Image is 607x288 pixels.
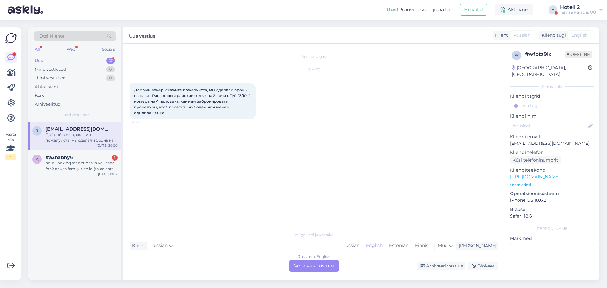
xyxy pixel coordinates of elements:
div: [DATE] [130,67,498,73]
div: Arhiveeritud [35,101,61,107]
div: [PERSON_NAME] [510,226,594,231]
label: Uus vestlus [129,31,155,40]
div: Arhiveeri vestlus [417,262,465,270]
div: Добрый вечер, скажите пожалуйста, мы сделали бронь на пакет Раскошный райский отдых на 2 ночи с 1... [46,132,118,143]
div: hello, looking for options in your spa for 2 adults family + child (to celebrate her 5th birthday) [46,160,118,172]
div: Vaata siia [5,132,16,160]
div: 0 / 3 [5,154,16,160]
p: Kliendi telefon [510,149,594,156]
div: Aktiivne [495,4,533,15]
div: [PERSON_NAME] [456,242,496,249]
span: Uued vestlused [60,112,90,118]
div: Russian [339,241,363,250]
div: 2 [106,58,115,64]
div: 0 [106,75,115,81]
div: Estonian [386,241,412,250]
div: Socials [101,45,116,53]
span: 20:00 [132,120,155,125]
p: iPhone OS 18.6.2 [510,197,594,204]
img: Askly Logo [5,32,17,44]
span: a [36,157,39,162]
span: j [36,128,38,133]
div: Valige keel ja vastake [130,232,498,238]
div: 0 [106,66,115,73]
button: Emailid [460,4,487,16]
a: Hotell 2Tervise Paradiis OÜ [560,5,603,15]
div: H [549,5,557,14]
div: AI Assistent [35,84,58,90]
div: [DATE] 20:00 [97,143,118,148]
div: Vestlus algas [130,54,498,59]
div: # wfbtz9lx [525,51,565,58]
span: Russian [513,32,530,39]
p: Operatsioonisüsteem [510,190,594,197]
p: Kliendi tag'id [510,93,594,100]
div: 1 [112,155,118,161]
div: Klient [130,242,145,249]
div: [GEOGRAPHIC_DATA], [GEOGRAPHIC_DATA] [512,64,588,78]
div: English [363,241,386,250]
div: Võta vestlus üle [289,260,339,272]
span: w [515,53,519,58]
div: [DATE] 19:02 [98,172,118,176]
div: Blokeeri [468,262,498,270]
div: Proovi tasuta juba täna: [386,6,457,14]
div: Kõik [35,92,44,99]
span: Добрый вечер, скажите пожалуйста, мы сделали бронь на пакет Раскошный райский отдых на 2 ночи с 1... [134,88,252,115]
div: All [34,45,41,53]
div: Kliendi info [510,83,594,89]
span: Russian [150,242,168,249]
a: [URL][DOMAIN_NAME] [510,174,560,180]
div: Finnish [412,241,434,250]
div: Russian to English [297,254,330,260]
p: [EMAIL_ADDRESS][DOMAIN_NAME] [510,140,594,147]
div: Tervise Paradiis OÜ [560,10,596,15]
p: Kliendi email [510,133,594,140]
div: Web [65,45,77,53]
div: Küsi telefoninumbrit [510,156,561,164]
div: Klient [493,32,508,39]
div: Minu vestlused [35,66,66,73]
div: Hotell 2 [560,5,596,10]
p: Märkmed [510,235,594,242]
div: Klienditugi [539,32,566,39]
span: #a2nabny6 [46,155,73,160]
span: Otsi kliente [39,33,64,40]
p: Kliendi nimi [510,113,594,119]
span: Muu [438,242,448,248]
input: Lisa nimi [510,122,587,129]
p: Safari 18.6 [510,213,594,219]
span: Offline [565,51,592,58]
div: Tiimi vestlused [35,75,66,81]
div: Uus [35,58,43,64]
p: Vaata edasi ... [510,182,594,188]
span: English [571,32,588,39]
b: Uus! [386,7,398,13]
p: Brauser [510,206,594,213]
span: job.job@inbox.lv [46,126,111,132]
input: Lisa tag [510,101,594,110]
p: Klienditeekond [510,167,594,174]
